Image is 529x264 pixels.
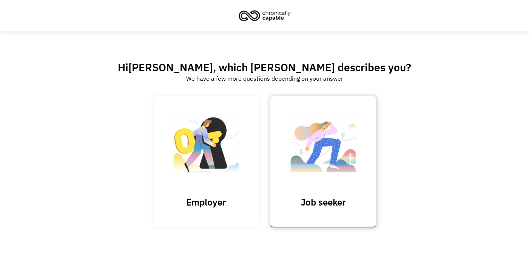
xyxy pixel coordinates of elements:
h3: Job seeker [285,196,361,208]
div: We have a few more questions depending on your answer [186,74,343,83]
a: Job seeker [270,96,376,227]
h2: Hi , which [PERSON_NAME] describes you? [118,61,411,74]
input: Submit [153,96,259,227]
span: [PERSON_NAME] [128,60,213,74]
img: Chronically Capable logo [236,7,293,24]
